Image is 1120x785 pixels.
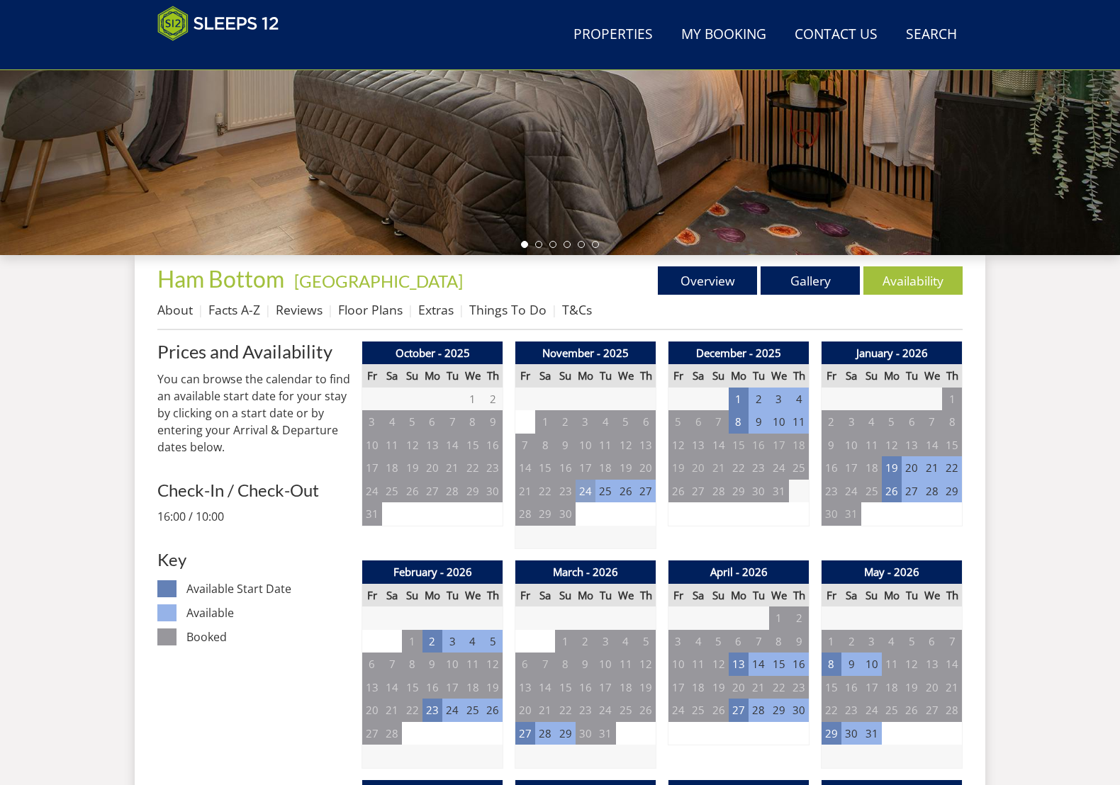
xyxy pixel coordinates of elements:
td: 13 [515,676,535,699]
td: 16 [483,434,503,457]
td: 14 [922,434,942,457]
td: 7 [382,653,402,676]
td: 10 [362,434,382,457]
td: 11 [463,653,483,676]
td: 19 [483,676,503,699]
th: Sa [841,364,861,388]
td: 23 [822,480,841,503]
td: 7 [708,410,728,434]
td: 21 [922,456,942,480]
th: April - 2026 [668,560,810,584]
td: 1 [463,388,483,411]
td: 4 [688,630,708,653]
td: 15 [769,653,789,676]
th: Fr [515,364,535,388]
td: 4 [882,630,902,653]
td: 19 [616,456,636,480]
td: 3 [576,410,595,434]
td: 16 [422,676,442,699]
dd: Booked [186,628,350,645]
td: 12 [708,653,728,676]
th: We [463,584,483,607]
td: 29 [535,502,555,526]
td: 16 [822,456,841,480]
td: 2 [822,410,841,434]
td: 19 [708,676,728,699]
th: Th [636,364,656,388]
td: 10 [668,653,688,676]
td: 9 [576,653,595,676]
td: 22 [463,456,483,480]
td: 13 [422,434,442,457]
td: 4 [861,410,881,434]
td: 6 [422,410,442,434]
td: 11 [616,653,636,676]
th: Mo [729,364,749,388]
td: 3 [668,630,688,653]
td: 15 [942,434,962,457]
td: 20 [688,456,708,480]
td: 28 [442,480,462,503]
a: Prices and Availability [157,341,350,361]
th: Mo [729,584,749,607]
th: Su [402,364,422,388]
td: 25 [595,480,615,503]
td: 26 [402,480,422,503]
th: Fr [668,364,688,388]
th: Mo [882,364,902,388]
td: 29 [942,480,962,503]
td: 3 [362,410,382,434]
th: May - 2026 [822,560,963,584]
td: 11 [382,434,402,457]
td: 12 [483,653,503,676]
th: Su [555,364,575,388]
td: 31 [769,480,789,503]
td: 1 [822,630,841,653]
td: 8 [729,410,749,434]
td: 16 [789,653,809,676]
th: Fr [362,584,382,607]
th: Th [789,584,809,607]
td: 14 [708,434,728,457]
td: 9 [749,410,768,434]
th: Th [483,364,503,388]
td: 27 [902,480,922,503]
th: We [769,584,789,607]
td: 5 [402,410,422,434]
th: We [463,364,483,388]
th: Tu [595,364,615,388]
a: About [157,301,193,318]
td: 9 [422,653,442,676]
td: 10 [769,410,789,434]
td: 14 [382,676,402,699]
th: Su [708,584,728,607]
a: Availability [863,266,963,295]
span: Ham Bottom [157,265,284,293]
td: 6 [362,653,382,676]
th: Su [861,584,881,607]
td: 15 [729,434,749,457]
th: Th [483,584,503,607]
td: 21 [515,480,535,503]
td: 28 [922,480,942,503]
td: 17 [861,676,881,699]
td: 23 [555,480,575,503]
td: 29 [463,480,483,503]
p: 16:00 / 10:00 [157,508,350,525]
td: 26 [882,480,902,503]
td: 6 [688,410,708,434]
th: Mo [576,364,595,388]
th: Sa [382,584,402,607]
td: 5 [668,410,688,434]
td: 8 [942,410,962,434]
td: 6 [515,653,535,676]
th: Su [402,584,422,607]
th: Mo [882,584,902,607]
th: Tu [442,584,462,607]
td: 4 [463,630,483,653]
td: 14 [942,653,962,676]
td: 8 [555,653,575,676]
a: Extras [418,301,454,318]
td: 14 [535,676,555,699]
